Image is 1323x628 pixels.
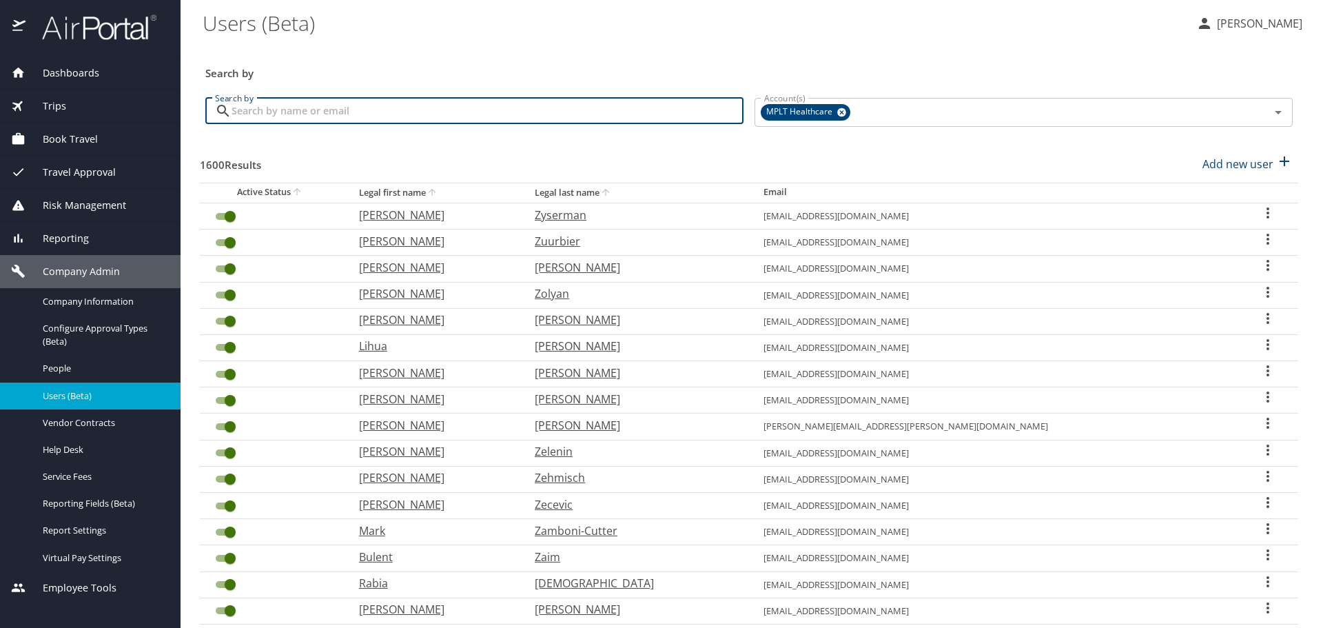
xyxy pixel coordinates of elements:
[752,183,1238,203] th: Email
[535,365,736,381] p: [PERSON_NAME]
[535,259,736,276] p: [PERSON_NAME]
[524,183,752,203] th: Legal last name
[535,469,736,486] p: Zehmisch
[1197,149,1298,179] button: Add new user
[535,338,736,354] p: [PERSON_NAME]
[752,493,1238,519] td: [EMAIL_ADDRESS][DOMAIN_NAME]
[535,575,736,591] p: [DEMOGRAPHIC_DATA]
[25,65,99,81] span: Dashboards
[43,497,164,510] span: Reporting Fields (Beta)
[535,549,736,565] p: Zaim
[43,389,164,403] span: Users (Beta)
[200,183,348,203] th: Active Status
[359,233,507,250] p: [PERSON_NAME]
[535,312,736,328] p: [PERSON_NAME]
[1269,103,1288,122] button: Open
[43,551,164,565] span: Virtual Pay Settings
[752,203,1238,229] td: [EMAIL_ADDRESS][DOMAIN_NAME]
[25,132,98,147] span: Book Travel
[25,231,89,246] span: Reporting
[203,1,1185,44] h1: Users (Beta)
[761,104,850,121] div: MPLT Healthcare
[200,149,261,173] h3: 1600 Results
[426,187,440,200] button: sort
[752,466,1238,492] td: [EMAIL_ADDRESS][DOMAIN_NAME]
[359,469,507,486] p: [PERSON_NAME]
[752,256,1238,282] td: [EMAIL_ADDRESS][DOMAIN_NAME]
[359,365,507,381] p: [PERSON_NAME]
[359,338,507,354] p: Lihua
[43,362,164,375] span: People
[25,264,120,279] span: Company Admin
[359,417,507,434] p: [PERSON_NAME]
[535,207,736,223] p: Zyserman
[752,519,1238,545] td: [EMAIL_ADDRESS][DOMAIN_NAME]
[599,187,613,200] button: sort
[359,391,507,407] p: [PERSON_NAME]
[752,440,1238,466] td: [EMAIL_ADDRESS][DOMAIN_NAME]
[752,598,1238,624] td: [EMAIL_ADDRESS][DOMAIN_NAME]
[43,443,164,456] span: Help Desk
[535,391,736,407] p: [PERSON_NAME]
[535,523,736,539] p: Zamboni-Cutter
[359,312,507,328] p: [PERSON_NAME]
[25,198,126,213] span: Risk Management
[359,207,507,223] p: [PERSON_NAME]
[359,575,507,591] p: Rabia
[535,233,736,250] p: Zuurbier
[359,285,507,302] p: [PERSON_NAME]
[232,98,743,124] input: Search by name or email
[535,417,736,434] p: [PERSON_NAME]
[359,523,507,539] p: Mark
[359,443,507,460] p: [PERSON_NAME]
[535,496,736,513] p: Zecevic
[25,99,66,114] span: Trips
[752,387,1238,414] td: [EMAIL_ADDRESS][DOMAIN_NAME]
[1213,15,1302,32] p: [PERSON_NAME]
[752,230,1238,256] td: [EMAIL_ADDRESS][DOMAIN_NAME]
[752,308,1238,334] td: [EMAIL_ADDRESS][DOMAIN_NAME]
[43,416,164,429] span: Vendor Contracts
[752,414,1238,440] td: [PERSON_NAME][EMAIL_ADDRESS][PERSON_NAME][DOMAIN_NAME]
[535,443,736,460] p: Zelenin
[205,57,1293,81] h3: Search by
[43,322,164,348] span: Configure Approval Types (Beta)
[25,165,116,180] span: Travel Approval
[359,549,507,565] p: Bulent
[359,259,507,276] p: [PERSON_NAME]
[348,183,524,203] th: Legal first name
[752,334,1238,361] td: [EMAIL_ADDRESS][DOMAIN_NAME]
[1191,11,1308,36] button: [PERSON_NAME]
[535,285,736,302] p: Zolyan
[43,470,164,483] span: Service Fees
[761,105,841,119] span: MPLT Healthcare
[25,580,116,596] span: Employee Tools
[43,295,164,308] span: Company Information
[291,186,305,199] button: sort
[535,601,736,618] p: [PERSON_NAME]
[359,601,507,618] p: [PERSON_NAME]
[359,496,507,513] p: [PERSON_NAME]
[752,361,1238,387] td: [EMAIL_ADDRESS][DOMAIN_NAME]
[12,14,27,41] img: icon-airportal.png
[752,282,1238,308] td: [EMAIL_ADDRESS][DOMAIN_NAME]
[752,571,1238,598] td: [EMAIL_ADDRESS][DOMAIN_NAME]
[1202,156,1273,172] p: Add new user
[752,545,1238,571] td: [EMAIL_ADDRESS][DOMAIN_NAME]
[27,14,156,41] img: airportal-logo.png
[43,524,164,537] span: Report Settings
